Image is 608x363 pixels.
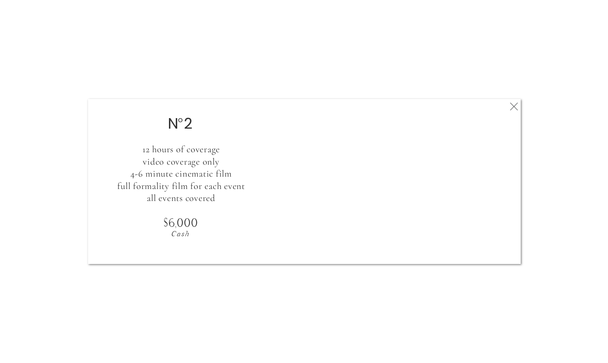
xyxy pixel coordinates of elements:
h2: 2 [180,116,196,133]
h2: $6,000 [145,218,216,235]
p: o [178,116,185,125]
iframe: 946451940 [291,126,487,237]
p: Cash [145,231,216,240]
h2: N [165,116,181,133]
h3: 12 hours of coverage video coverage only 4-6 minute cinematic film full formality film for each e... [91,143,271,206]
